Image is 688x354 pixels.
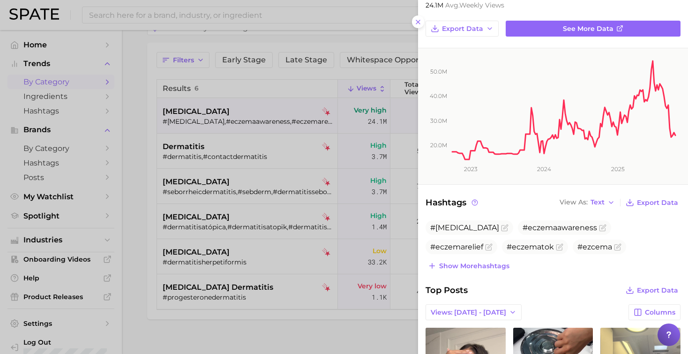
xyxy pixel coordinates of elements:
button: Flag as miscategorized or irrelevant [614,243,621,251]
button: Flag as miscategorized or irrelevant [599,224,606,232]
span: Export Data [637,199,678,207]
span: Top Posts [426,284,468,297]
span: Hashtags [426,196,479,209]
span: #ezcema [577,242,612,251]
span: #eczemarelief [430,242,483,251]
tspan: 50.0m [430,68,447,75]
button: Export Data [426,21,499,37]
span: #[MEDICAL_DATA] [430,223,499,232]
span: Show more hashtags [439,262,509,270]
span: #eczemaawareness [523,223,597,232]
button: Export Data [623,196,681,209]
abbr: average [445,1,459,9]
span: Views: [DATE] - [DATE] [431,309,506,316]
tspan: 40.0m [430,92,447,99]
button: Flag as miscategorized or irrelevant [501,224,509,232]
span: See more data [563,25,613,33]
tspan: 2024 [537,166,551,173]
span: Export Data [442,25,483,33]
span: weekly views [445,1,504,9]
span: 24.1m [426,1,445,9]
button: Flag as miscategorized or irrelevant [485,243,493,251]
tspan: 2023 [464,166,478,173]
span: Export Data [637,286,678,294]
button: Views: [DATE] - [DATE] [426,304,522,320]
button: Export Data [623,284,681,297]
button: Columns [628,304,681,320]
span: View As [560,200,588,205]
span: Text [591,200,605,205]
button: Flag as miscategorized or irrelevant [556,243,563,251]
span: #eczematok [507,242,554,251]
a: See more data [506,21,681,37]
tspan: 20.0m [430,142,447,149]
button: Show morehashtags [426,259,512,272]
tspan: 30.0m [430,117,447,124]
tspan: 2025 [611,166,625,173]
span: Columns [645,309,675,316]
button: View AsText [557,196,617,209]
